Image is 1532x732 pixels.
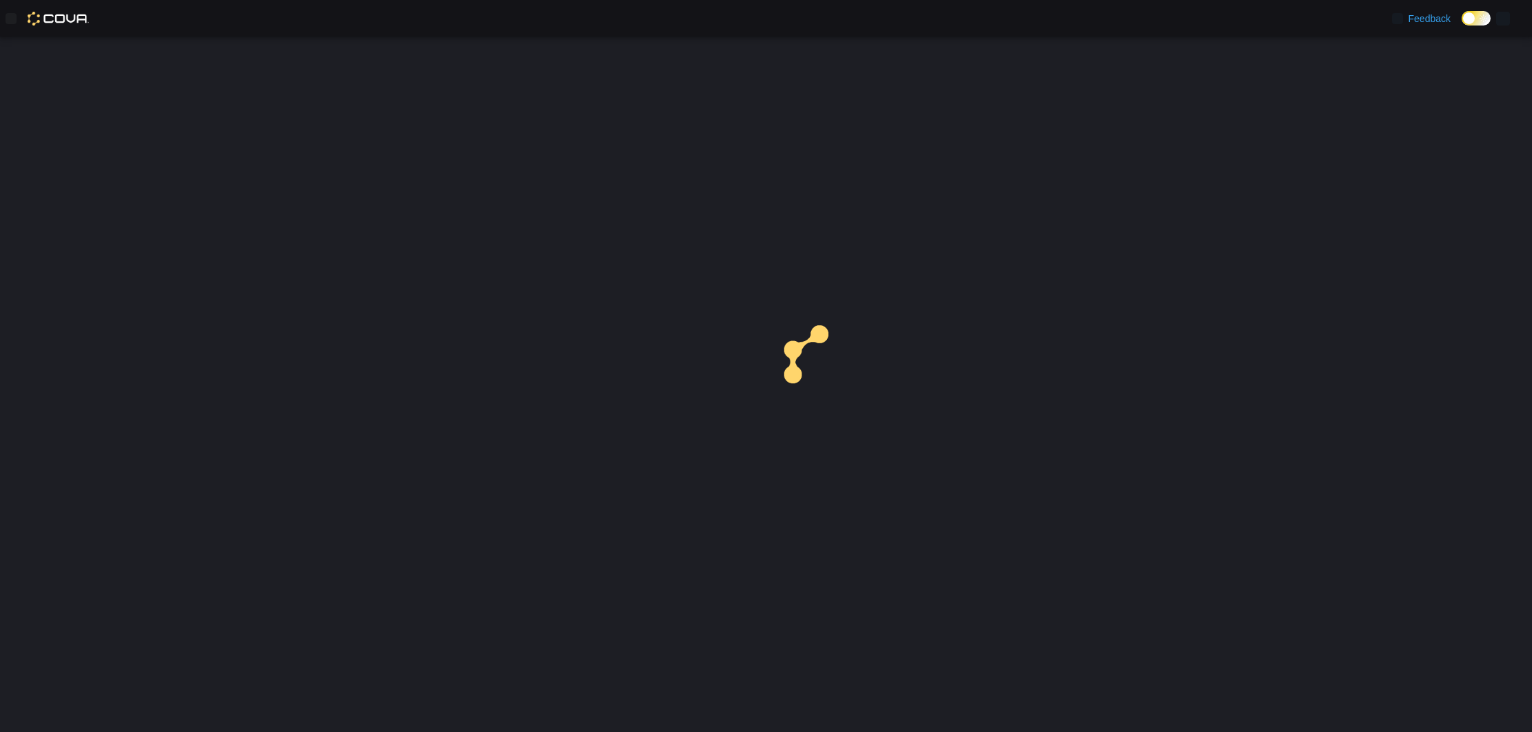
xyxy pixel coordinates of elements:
img: cova-loader [766,315,870,418]
img: Cova [28,12,89,26]
input: Dark Mode [1462,11,1491,26]
span: Feedback [1409,12,1451,26]
a: Feedback [1386,5,1456,32]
